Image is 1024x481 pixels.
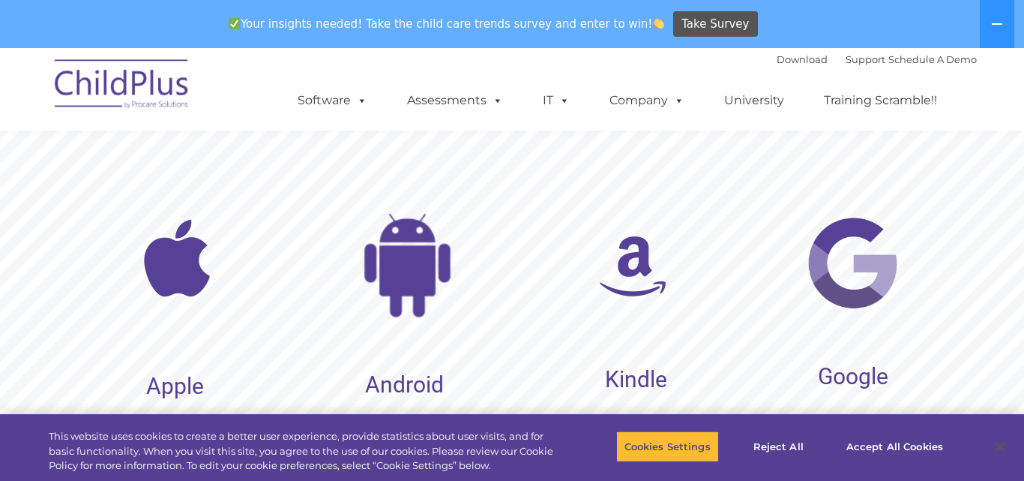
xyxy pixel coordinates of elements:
span: Your insights needed! Take the child care trends survey and enter to win! [222,10,671,39]
a: Download [777,53,828,65]
rs-layer: Google [818,367,888,386]
rs-layer: Kindle [605,370,667,390]
a: Assessments [392,86,518,116]
a: Training Scramble!! [809,86,952,116]
a: Software [283,86,382,116]
font: | [777,53,977,65]
button: Accept All Cookies [838,431,951,462]
a: Take Survey [673,11,758,38]
div: This website uses cookies to create a better user experience, provide statistics about user visit... [49,429,563,473]
span: Take Survey [681,11,749,38]
img: ChildPlus by Procare Solutions [47,49,197,124]
a: IT [528,86,585,116]
a: Company [594,86,699,116]
a: Schedule A Demo [888,53,977,65]
rs-layer: Android [365,375,444,394]
button: Reject All [732,431,825,462]
rs-layer: Apple [146,371,204,401]
img: ✅ [229,18,240,29]
a: University [709,86,799,116]
button: Cookies Settings [616,431,719,462]
a: Support [846,53,885,65]
button: Close [984,430,1017,463]
img: 👏 [653,18,664,29]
